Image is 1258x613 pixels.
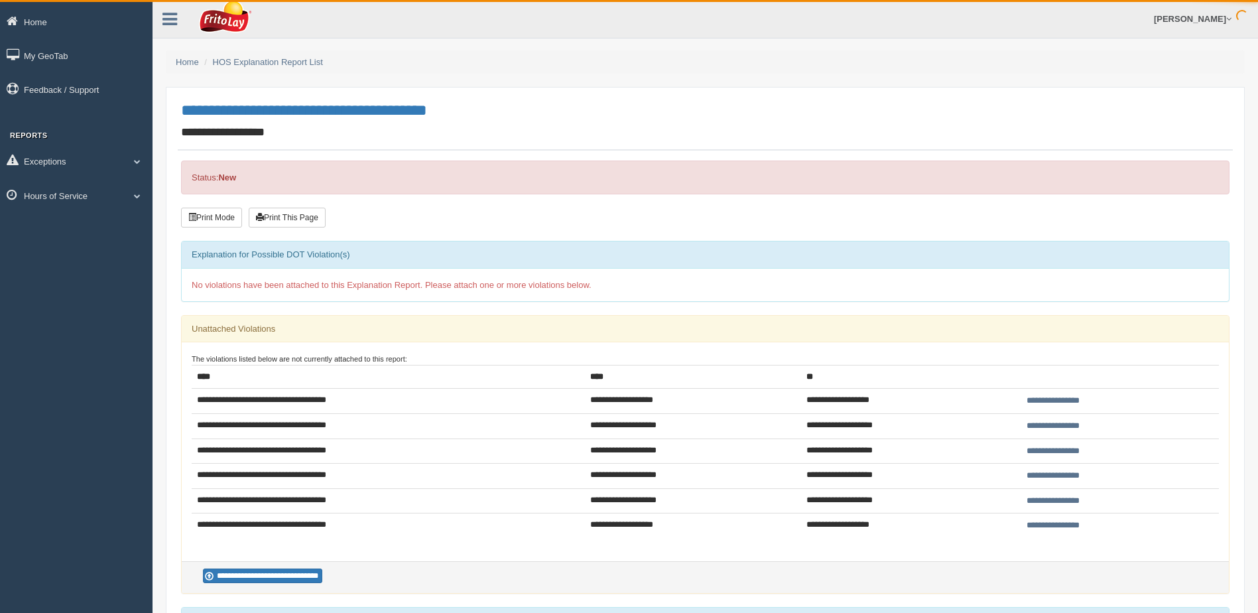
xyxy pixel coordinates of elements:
[182,241,1229,268] div: Explanation for Possible DOT Violation(s)
[213,57,323,67] a: HOS Explanation Report List
[176,57,199,67] a: Home
[182,316,1229,342] div: Unattached Violations
[181,208,242,228] button: Print Mode
[192,280,592,290] span: No violations have been attached to this Explanation Report. Please attach one or more violations...
[249,208,326,228] button: Print This Page
[181,161,1229,194] div: Status:
[192,355,407,363] small: The violations listed below are not currently attached to this report:
[218,172,236,182] strong: New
